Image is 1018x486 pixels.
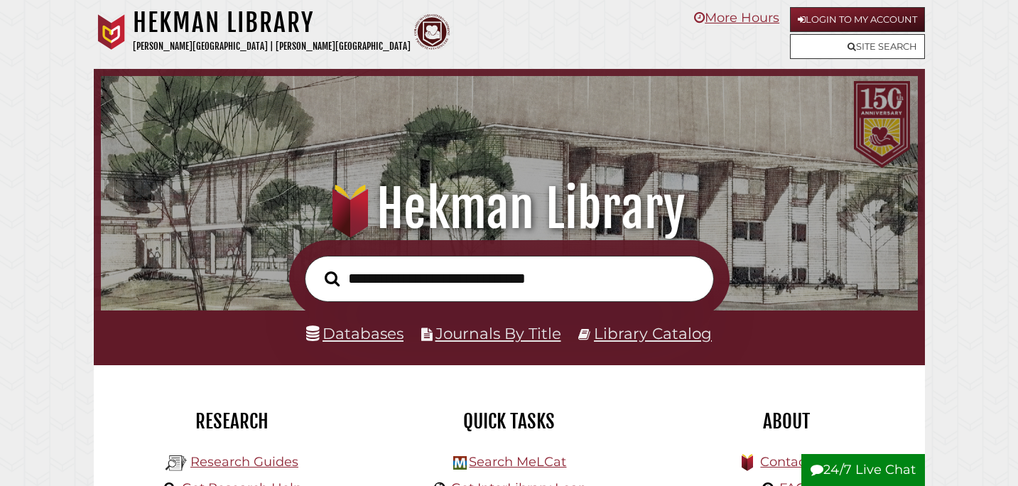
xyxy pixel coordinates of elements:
[435,324,561,342] a: Journals By Title
[790,7,925,32] a: Login to My Account
[318,267,347,291] button: Search
[116,178,902,240] h1: Hekman Library
[306,324,404,342] a: Databases
[469,454,566,470] a: Search MeLCat
[325,271,340,287] i: Search
[381,409,637,433] h2: Quick Tasks
[190,454,298,470] a: Research Guides
[790,34,925,59] a: Site Search
[414,14,450,50] img: Calvin Theological Seminary
[760,454,830,470] a: Contact Us
[104,409,360,433] h2: Research
[594,324,712,342] a: Library Catalog
[133,7,411,38] h1: Hekman Library
[453,456,467,470] img: Hekman Library Logo
[694,10,779,26] a: More Hours
[94,14,129,50] img: Calvin University
[133,38,411,55] p: [PERSON_NAME][GEOGRAPHIC_DATA] | [PERSON_NAME][GEOGRAPHIC_DATA]
[659,409,914,433] h2: About
[166,453,187,474] img: Hekman Library Logo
